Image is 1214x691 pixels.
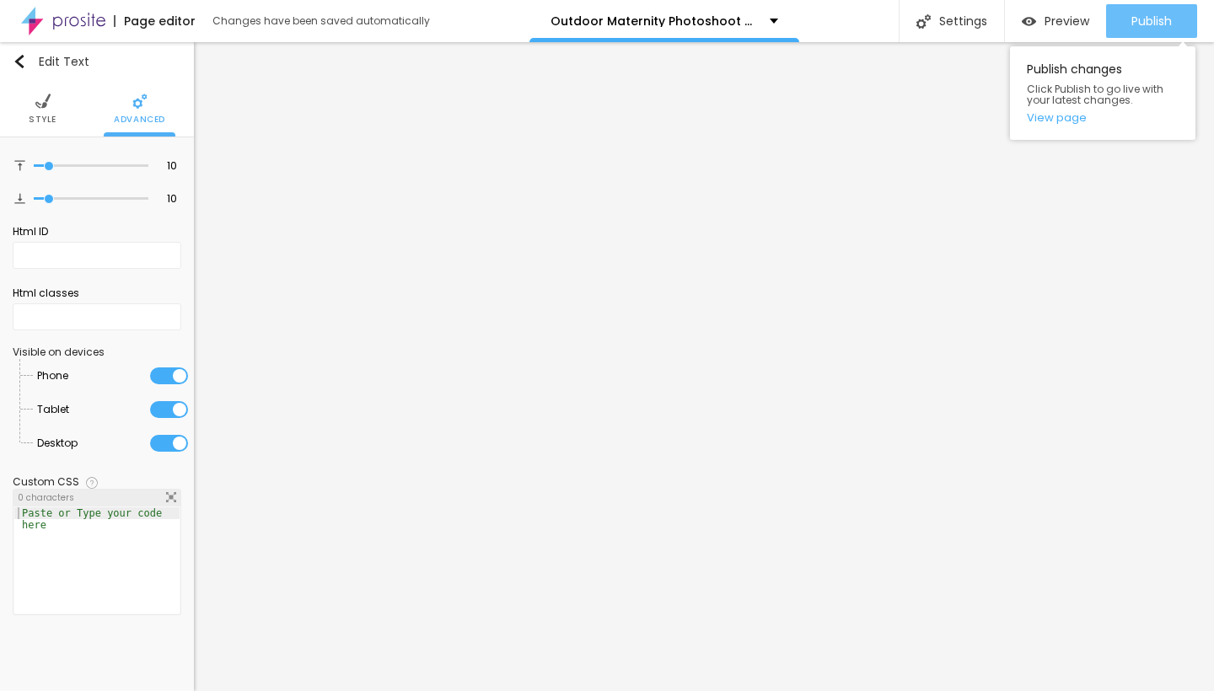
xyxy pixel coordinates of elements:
div: Html ID [13,224,181,239]
div: Page editor [114,15,196,27]
img: Icone [132,94,148,109]
span: Advanced [114,115,165,124]
img: Icone [13,55,26,68]
a: View page [1027,112,1179,123]
span: Preview [1045,14,1089,28]
img: Icone [916,14,931,29]
div: Edit Text [13,55,89,68]
span: Style [29,115,56,124]
img: Icone [166,492,176,502]
span: Phone [37,359,68,393]
button: Preview [1005,4,1106,38]
div: Publish changes [1010,46,1195,140]
span: Publish [1131,14,1172,28]
button: Publish [1106,4,1197,38]
div: Custom CSS [13,477,79,487]
img: Icone [35,94,51,109]
div: Paste or Type your code here [14,507,180,531]
img: Icone [86,477,98,489]
iframe: Editor [194,42,1214,691]
span: Desktop [37,426,78,460]
img: Icone [14,193,25,204]
div: 0 characters [13,490,180,506]
span: Tablet [37,393,69,426]
div: Changes have been saved automatically [212,16,430,26]
div: Html classes [13,286,181,301]
p: Outdoor Maternity Photoshoot Proposal [551,15,757,27]
img: Icone [14,160,25,171]
span: Click Publish to go live with your latest changes. [1027,83,1179,105]
img: view-1.svg [1022,14,1036,29]
div: Visible on devices [13,347,181,357]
